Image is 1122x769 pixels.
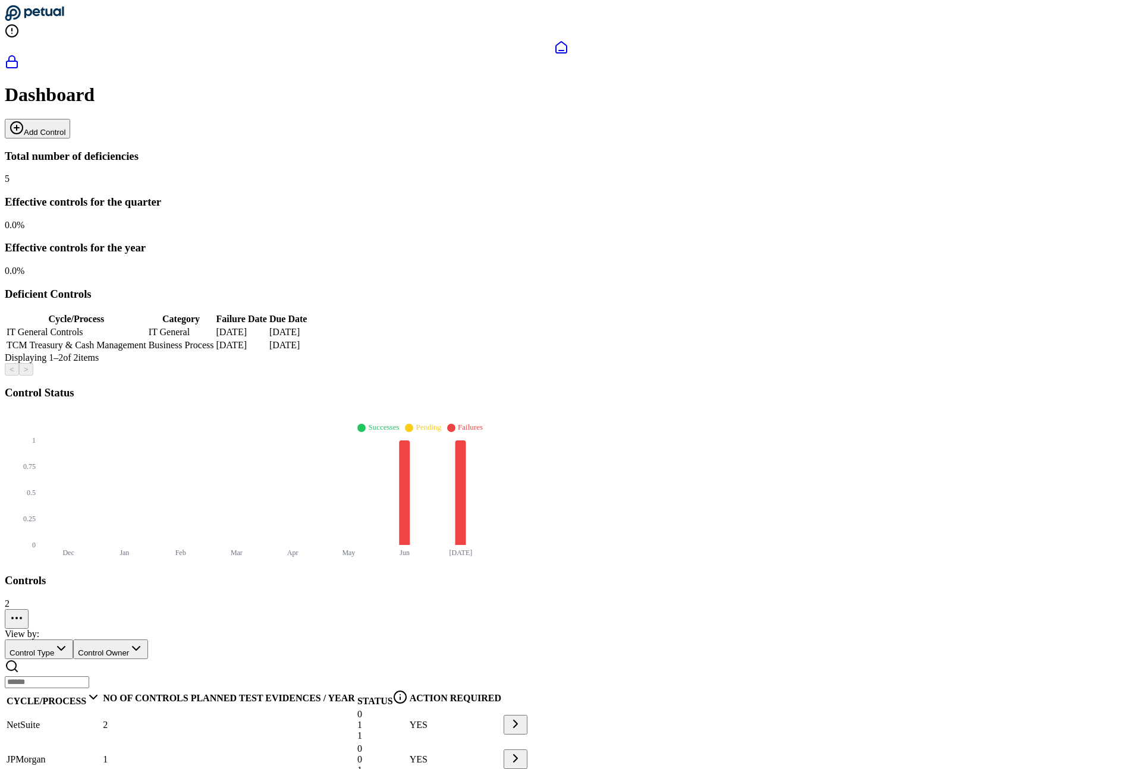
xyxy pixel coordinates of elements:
[5,174,10,184] span: 5
[269,326,308,338] td: [DATE]
[357,730,407,741] div: 1
[409,689,502,707] th: ACTION REQUIRED
[103,693,188,704] div: NO OF CONTROLS
[215,313,267,325] th: Failure Date
[400,549,410,557] tspan: Jun
[103,720,188,730] div: 2
[5,150,1117,163] h3: Total number of deficiencies
[5,220,24,230] span: 0.0 %
[5,288,1117,301] h3: Deficient Controls
[148,326,215,338] td: IT General
[5,639,73,659] button: Control Type
[368,423,399,431] span: Successes
[5,241,1117,254] h3: Effective controls for the year
[5,196,1117,209] h3: Effective controls for the quarter
[103,754,188,765] div: 1
[5,40,1117,55] a: Dashboard
[410,720,501,730] div: YES
[148,339,215,351] td: Business Process
[191,693,355,704] div: PLANNED TEST EVIDENCES / YEAR
[269,313,308,325] th: Due Date
[120,549,129,557] tspan: Jan
[5,13,64,23] a: Go to Dashboard
[215,326,267,338] td: [DATE]
[7,754,46,764] span: JPMorgan
[357,690,407,707] div: STATUS
[5,574,1117,587] h3: Controls
[342,549,355,557] tspan: May
[6,339,147,351] td: TCM Treasury & Cash Management
[357,709,407,720] div: 0
[450,549,473,557] tspan: [DATE]
[19,363,33,376] button: >
[32,436,36,445] tspan: 1
[410,754,501,765] div: YES
[5,598,10,609] span: 2
[62,549,74,557] tspan: Dec
[458,423,483,431] span: Failures
[5,84,1117,106] h1: Dashboard
[148,313,215,325] th: Category
[231,549,243,557] tspan: Mar
[357,720,407,730] div: 1
[32,541,36,549] tspan: 0
[5,352,99,363] span: Displaying 1– 2 of 2 items
[23,515,36,523] tspan: 0.25
[23,462,36,471] tspan: 0.75
[6,326,147,338] td: IT General Controls
[175,549,186,557] tspan: Feb
[357,754,407,765] div: 0
[73,639,148,659] button: Control Owner
[416,423,441,431] span: Pending
[7,720,40,730] span: NetSuite
[5,363,19,376] button: <
[215,339,267,351] td: [DATE]
[357,743,407,754] div: 0
[7,690,100,707] div: CYCLE/PROCESS
[5,629,39,639] span: View by:
[5,266,24,276] span: 0.0 %
[5,386,1117,399] h3: Control Status
[27,488,36,497] tspan: 0.5
[5,55,1117,71] a: SOC
[5,119,70,138] button: Add Control
[269,339,308,351] td: [DATE]
[6,313,147,325] th: Cycle/Process
[287,549,298,557] tspan: Apr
